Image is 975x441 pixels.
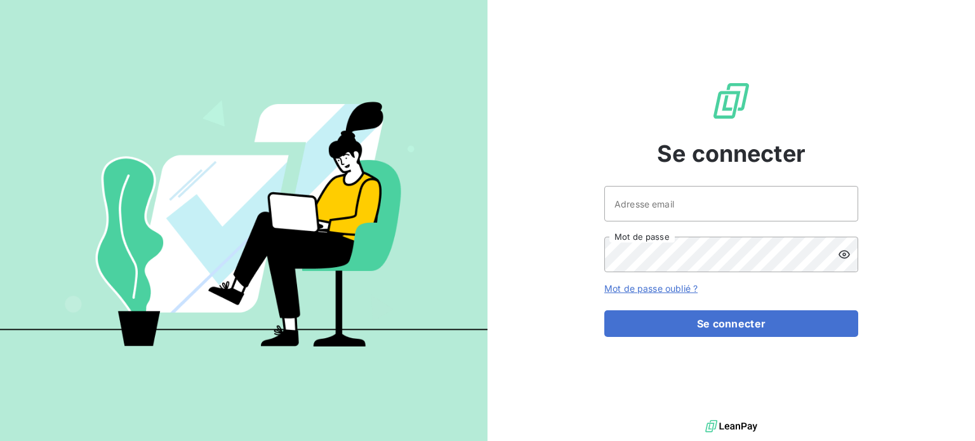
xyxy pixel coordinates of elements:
[604,283,698,294] a: Mot de passe oublié ?
[657,136,806,171] span: Se connecter
[711,81,752,121] img: Logo LeanPay
[705,417,757,436] img: logo
[604,186,858,221] input: placeholder
[604,310,858,337] button: Se connecter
